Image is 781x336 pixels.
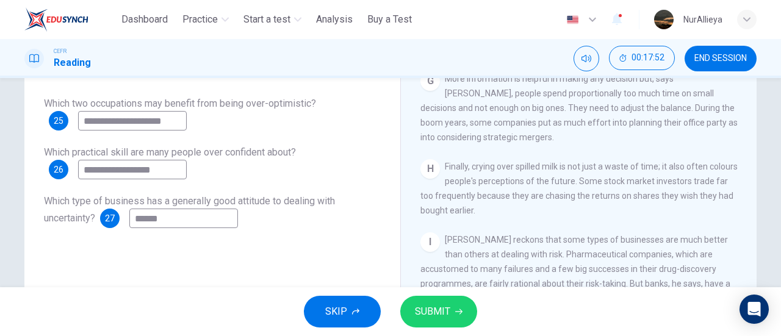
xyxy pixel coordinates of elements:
[54,165,63,174] span: 26
[304,296,381,327] button: SKIP
[243,12,290,27] span: Start a test
[24,7,88,32] img: ELTC logo
[420,71,440,91] div: G
[420,162,738,215] span: Finally, crying over spilled milk is not just a waste of time; it also often colours people's per...
[311,9,358,30] button: Analysis
[44,146,296,158] span: Which practical skill are many people over confident about?
[415,303,450,320] span: SUBMIT
[54,116,63,125] span: 25
[362,9,417,30] button: Buy a Test
[178,9,234,30] button: Practice
[105,214,115,223] span: 27
[654,10,674,29] img: Profile picture
[565,15,580,24] img: en
[609,46,675,70] button: 00:17:52
[182,12,218,27] span: Practice
[420,232,440,252] div: I
[325,303,347,320] span: SKIP
[117,9,173,30] button: Dashboard
[44,98,316,109] span: Which two occupations may benefit from being over-optimistic?
[632,53,664,63] span: 00:17:52
[239,9,306,30] button: Start a test
[54,55,91,70] h1: Reading
[367,12,412,27] span: Buy a Test
[121,12,168,27] span: Dashboard
[609,46,675,71] div: Hide
[24,7,117,32] a: ELTC logo
[420,159,440,179] div: H
[44,195,335,224] span: Which type of business has a generally good attitude to dealing with uncertainty?
[400,296,477,327] button: SUBMIT
[54,47,67,55] span: CEFR
[574,46,599,71] div: Mute
[316,12,353,27] span: Analysis
[694,54,747,63] span: END SESSION
[685,46,757,71] button: END SESSION
[740,295,769,324] div: Open Intercom Messenger
[420,74,738,142] span: More information is helpful in making any decision but, says [PERSON_NAME], people spend proporti...
[683,12,722,27] div: NurAllieya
